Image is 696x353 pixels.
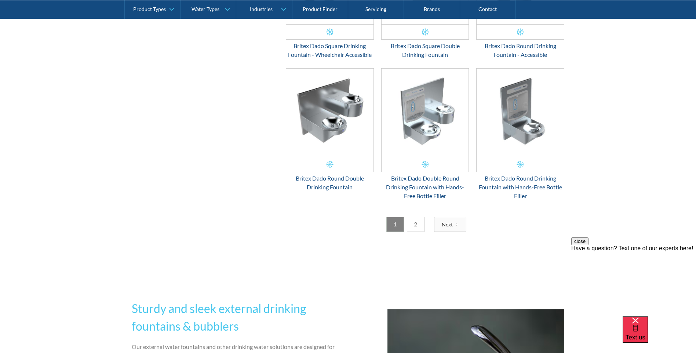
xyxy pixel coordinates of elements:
a: Next Page [434,217,466,232]
div: Britex Dado Square Double Drinking Fountain [381,41,469,59]
div: Next [442,221,453,228]
a: Britex Dado Round Drinking Fountain with Hands-Free Bottle FillerBritex Dado Round Drinking Fount... [476,68,564,200]
a: 2 [407,217,424,232]
h2: Sturdy and sleek external drinking fountains & bubblers [132,300,345,335]
div: Britex Dado Round Double Drinking Fountain [286,174,374,192]
div: Water Types [192,6,219,12]
iframe: podium webchat widget bubble [623,316,696,353]
div: Britex Dado Double Round Drinking Fountain with Hands-Free Bottle Filler [381,174,469,200]
div: Britex Dado Square Drinking Fountain - Wheelchair Accessible [286,41,374,59]
div: List [286,217,565,232]
a: Britex Dado Double Round Drinking Fountain with Hands-Free Bottle FillerBritex Dado Double Round ... [381,68,469,200]
a: 1 [386,217,404,232]
img: Britex Dado Round Double Drinking Fountain [286,69,373,157]
div: Product Types [133,6,166,12]
img: Britex Dado Round Drinking Fountain with Hands-Free Bottle Filler [477,69,564,157]
a: Britex Dado Round Double Drinking FountainBritex Dado Round Double Drinking Fountain [286,68,374,192]
div: Industries [250,6,273,12]
div: Britex Dado Round Drinking Fountain with Hands-Free Bottle Filler [476,174,564,200]
div: Britex Dado Round Drinking Fountain - Accessible [476,41,564,59]
img: Britex Dado Double Round Drinking Fountain with Hands-Free Bottle Filler [382,69,469,157]
iframe: podium webchat widget prompt [571,237,696,325]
